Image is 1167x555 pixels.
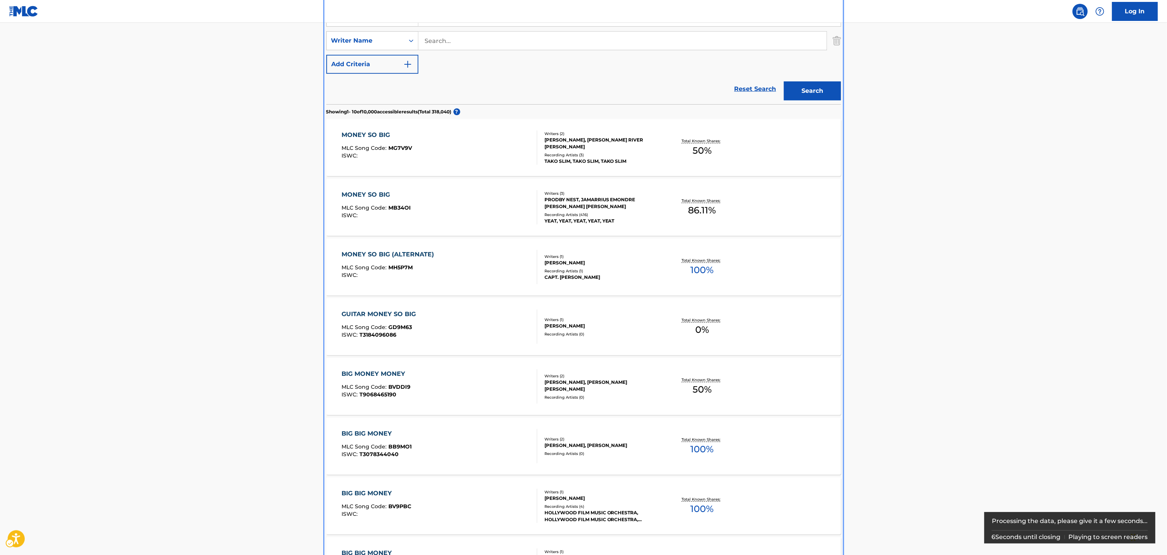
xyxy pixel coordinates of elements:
p: Total Known Shares: [682,138,723,144]
div: GUITAR MONEY SO BIG [342,310,420,319]
span: T3078344040 [359,451,399,458]
span: 50 % [693,383,712,396]
div: Recording Artists ( 416 ) [544,212,659,218]
div: PRODBY NEST, JAMARRIUS EMONDRE [PERSON_NAME] [PERSON_NAME] [544,196,659,210]
div: HOLLYWOOD FILM MUSIC ORCHESTRA, HOLLYWOOD FILM MUSIC ORCHESTRA, HOLLYWOOD FILM MUSIC ORCHESTRA, H... [544,509,659,523]
div: Writers ( 1 ) [544,317,659,323]
div: Writers ( 1 ) [544,489,659,495]
div: Writers ( 1 ) [544,254,659,259]
span: ? [453,108,460,115]
span: ISWC : [342,451,359,458]
span: ISWC : [342,331,359,338]
div: MONEY SO BIG [342,130,412,140]
div: [PERSON_NAME], [PERSON_NAME] [544,442,659,449]
span: MLC Song Code : [342,145,388,151]
span: BB9MO1 [388,443,412,450]
div: Recording Artists ( 4 ) [544,504,659,509]
span: 100 % [691,263,714,277]
div: [PERSON_NAME] [544,323,659,329]
div: Recording Artists ( 1 ) [544,268,659,274]
span: MLC Song Code : [342,383,388,390]
span: 86.11 % [688,204,716,217]
a: Reset Search [731,81,780,97]
img: help [1095,7,1105,16]
span: ISWC : [342,391,359,398]
input: Search... [418,32,827,50]
div: Writers ( 1 ) [544,549,659,555]
div: CAPT. [PERSON_NAME] [544,274,659,281]
span: ISWC : [342,272,359,278]
p: Total Known Shares: [682,258,723,263]
div: YEAT, YEAT, YEAT, YEAT, YEAT [544,218,659,224]
div: Writers ( 3 ) [544,191,659,196]
p: Total Known Shares: [682,198,723,204]
div: MONEY SO BIG (ALTERNATE) [342,250,438,259]
span: MLC Song Code : [342,204,388,211]
span: MH5P7M [388,264,413,271]
a: BIG BIG MONEYMLC Song Code:BV9PBCISWC:Writers (1)[PERSON_NAME]Recording Artists (4)HOLLYWOOD FILM... [326,477,841,534]
p: Total Known Shares: [682,437,723,442]
p: Total Known Shares: [682,377,723,383]
span: T3184096086 [359,331,396,338]
p: Total Known Shares: [682,317,723,323]
a: BIG MONEY MONEYMLC Song Code:BVDDI9ISWC:T9068465190Writers (2)[PERSON_NAME], [PERSON_NAME] [PERSO... [326,358,841,415]
div: Writers ( 2 ) [544,131,659,137]
span: ISWC : [342,152,359,159]
span: ISWC : [342,212,359,219]
div: BIG BIG MONEY [342,429,412,438]
span: MLC Song Code : [342,264,388,271]
span: MLC Song Code : [342,443,388,450]
span: 50 % [693,144,712,157]
button: Search [784,81,841,100]
span: BV9PBC [388,503,411,510]
div: Writer Name [331,36,400,45]
span: GD9M63 [388,324,412,331]
div: Processing the data, please give it a few seconds... [992,512,1148,530]
span: 6 [992,533,996,541]
span: MLC Song Code : [342,324,388,331]
div: MONEY SO BIG [342,190,411,199]
span: 100 % [691,442,714,456]
p: Showing 1 - 10 of 10,000 accessible results (Total 318,040 ) [326,108,452,115]
div: BIG BIG MONEY [342,489,411,498]
span: 100 % [691,502,714,516]
span: T9068465190 [359,391,396,398]
span: BVDDI9 [388,383,410,390]
span: MB34OI [388,204,411,211]
div: BIG MONEY MONEY [342,369,410,378]
a: BIG BIG MONEYMLC Song Code:BB9MO1ISWC:T3078344040Writers (2)[PERSON_NAME], [PERSON_NAME]Recording... [326,418,841,475]
a: MONEY SO BIGMLC Song Code:MB34OIISWC:Writers (3)PRODBY NEST, JAMARRIUS EMONDRE [PERSON_NAME] [PER... [326,179,841,236]
div: Writers ( 2 ) [544,436,659,442]
div: Writers ( 2 ) [544,373,659,379]
a: MONEY SO BIG (ALTERNATE)MLC Song Code:MH5P7MISWC:Writers (1)[PERSON_NAME]Recording Artists (1)CAP... [326,239,841,296]
a: GUITAR MONEY SO BIGMLC Song Code:GD9M63ISWC:T3184096086Writers (1)[PERSON_NAME]Recording Artists ... [326,298,841,355]
div: [PERSON_NAME], [PERSON_NAME] RIVER [PERSON_NAME] [544,137,659,150]
img: search [1076,7,1085,16]
div: Recording Artists ( 0 ) [544,451,659,456]
p: Total Known Shares: [682,496,723,502]
span: MG7V9V [388,145,412,151]
img: MLC Logo [9,6,38,17]
button: Add Criteria [326,55,418,74]
div: [PERSON_NAME] [544,495,659,502]
img: 9d2ae6d4665cec9f34b9.svg [403,60,412,69]
div: Recording Artists ( 3 ) [544,152,659,158]
img: Delete Criterion [833,31,841,50]
span: 0 % [695,323,709,337]
span: ISWC : [342,510,359,517]
span: MLC Song Code : [342,503,388,510]
a: Log In [1112,2,1158,21]
a: MONEY SO BIGMLC Song Code:MG7V9VISWC:Writers (2)[PERSON_NAME], [PERSON_NAME] RIVER [PERSON_NAME]R... [326,119,841,176]
div: [PERSON_NAME], [PERSON_NAME] [PERSON_NAME] [544,379,659,393]
div: [PERSON_NAME] [544,259,659,266]
form: Search Form [326,8,841,104]
div: Recording Artists ( 0 ) [544,331,659,337]
div: Recording Artists ( 0 ) [544,394,659,400]
div: TAKO SLIM, TAKO SLIM, TAKO SLIM [544,158,659,165]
